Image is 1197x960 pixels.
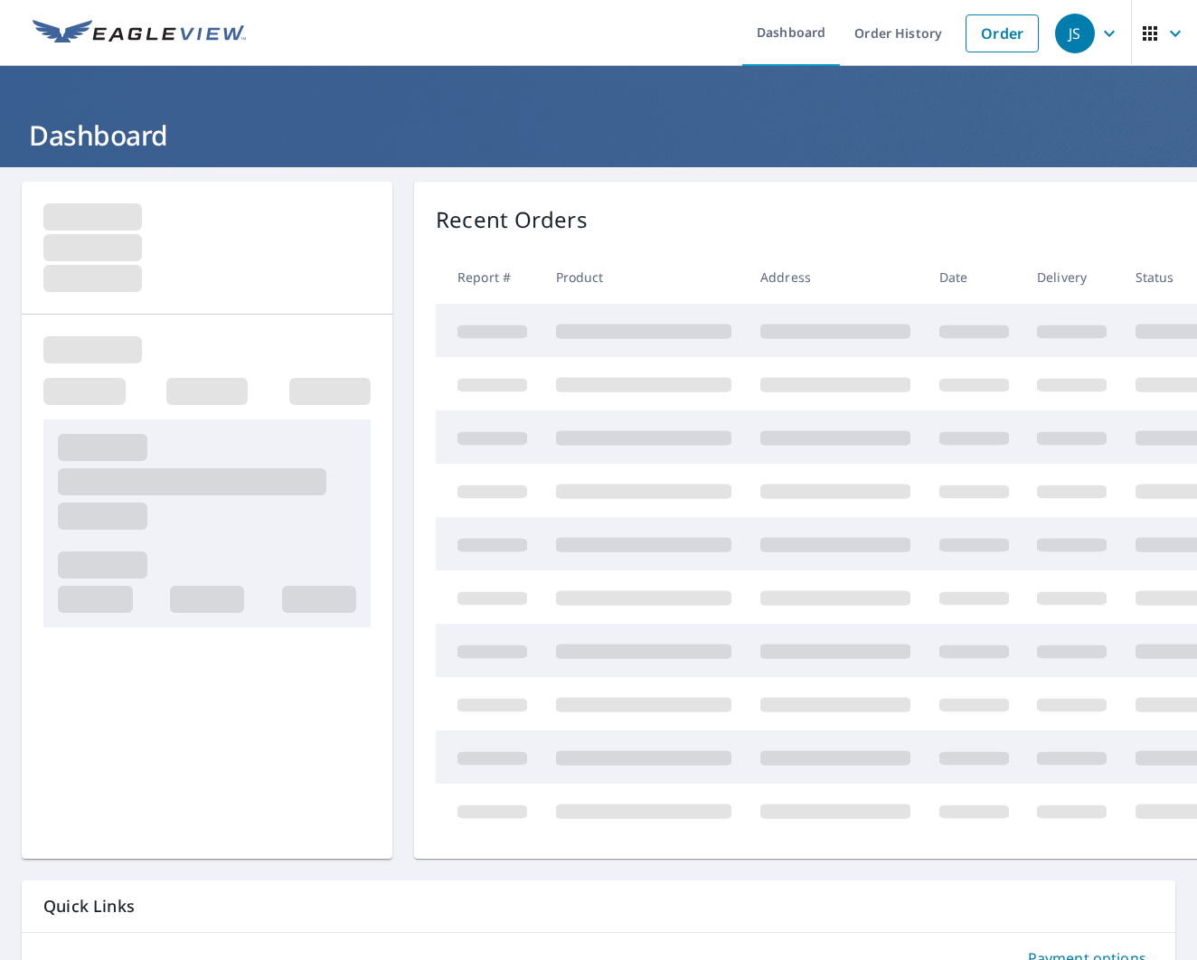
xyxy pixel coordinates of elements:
th: Delivery [1023,250,1121,304]
div: JS [1055,14,1095,53]
p: Recent Orders [436,203,588,236]
th: Product [542,250,746,304]
a: Order [966,14,1039,52]
th: Date [925,250,1023,304]
p: Quick Links [43,895,1154,918]
h1: Dashboard [22,117,1175,154]
th: Report # [436,250,542,304]
img: EV Logo [33,20,246,47]
th: Address [746,250,925,304]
